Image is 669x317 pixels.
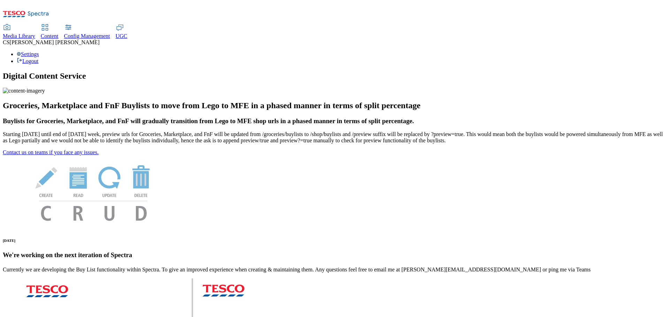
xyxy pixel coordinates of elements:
[17,58,38,64] a: Logout
[10,39,100,45] span: [PERSON_NAME] [PERSON_NAME]
[41,33,59,39] span: Content
[3,238,666,243] h6: [DATE]
[3,39,10,45] span: CS
[41,25,59,39] a: Content
[64,33,110,39] span: Config Management
[116,25,128,39] a: UGC
[116,33,128,39] span: UGC
[3,88,45,94] img: content-imagery
[3,267,666,273] p: Currently we are developing the Buy List functionality within Spectra. To give an improved experi...
[3,131,666,144] p: Starting [DATE] until end of [DATE] week, preview urls for Groceries, Marketplace, and FnF will b...
[3,117,666,125] h3: Buylists for Groceries, Marketplace, and FnF will gradually transition from Lego to MFE shop urls...
[3,251,666,259] h3: We're working on the next iteration of Spectra
[3,25,35,39] a: Media Library
[3,156,184,228] img: News Image
[3,33,35,39] span: Media Library
[64,25,110,39] a: Config Management
[3,149,99,155] a: Contact us on teams if you face any issues.
[3,71,666,81] h1: Digital Content Service
[17,51,39,57] a: Settings
[3,101,666,110] h2: Groceries, Marketplace and FnF Buylists to move from Lego to MFE in a phased manner in terms of s...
